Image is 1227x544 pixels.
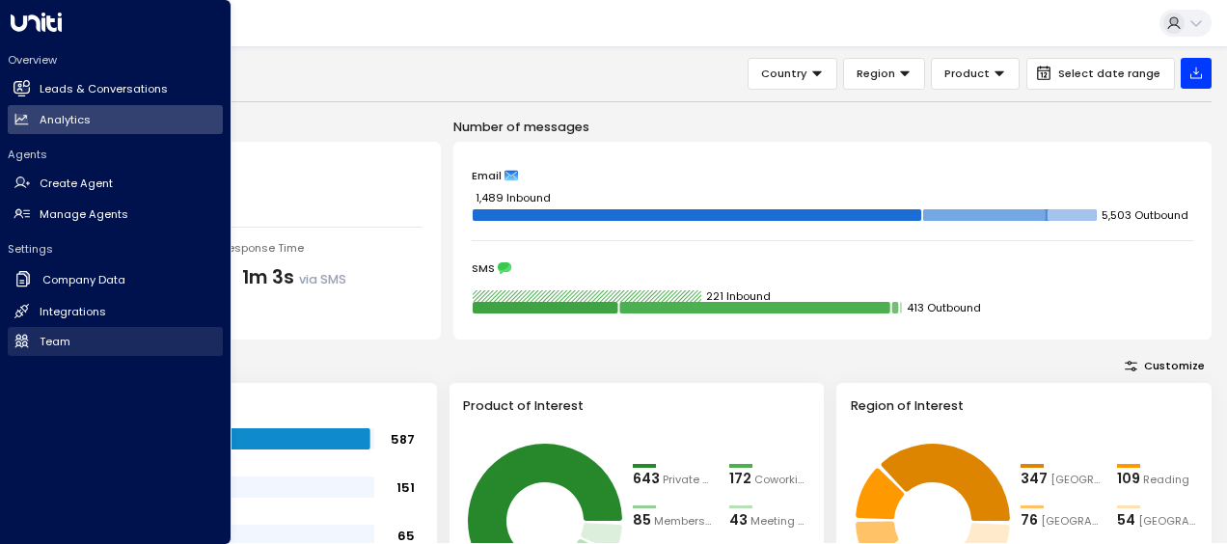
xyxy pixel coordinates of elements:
div: 172 [729,469,751,490]
div: 172Coworking [729,469,810,490]
div: 109Reading [1117,469,1198,490]
span: Oxford [1138,513,1198,530]
div: Number of Inquiries [80,161,423,179]
span: Email [472,169,502,182]
span: Coworking [754,472,810,488]
div: 643Private Office [633,469,714,490]
div: SMS [472,261,1193,275]
button: Region [843,58,925,90]
tspan: 1,489 Inbound [476,190,551,205]
h2: Integrations [40,304,106,320]
button: Select date range [1026,58,1175,90]
h3: Range of Team Size [75,396,423,415]
a: Create Agent [8,170,223,199]
span: Private Office [663,472,714,488]
div: 43 [729,510,748,531]
div: 76Manchester [1021,510,1102,531]
h2: Manage Agents [40,206,128,223]
span: Meeting Room [750,513,810,530]
tspan: 5,503 Outbound [1102,207,1188,223]
h2: Create Agent [40,176,113,192]
span: Membership [654,513,714,530]
tspan: 413 Outbound [907,300,981,315]
a: Company Data [8,264,223,296]
h2: Analytics [40,112,91,128]
div: [PERSON_NAME] Average Response Time [80,240,423,257]
p: Engagement Metrics [62,118,441,136]
div: 347London [1021,469,1102,490]
tspan: 65 [397,527,415,543]
a: Leads & Conversations [8,75,223,104]
h2: Overview [8,52,223,68]
div: 347 [1021,469,1048,490]
span: Product [944,65,990,82]
div: 76 [1021,510,1038,531]
span: via SMS [299,271,346,287]
h3: Product of Interest [463,396,810,415]
h2: Agents [8,147,223,162]
div: 54 [1117,510,1135,531]
span: Region [857,65,895,82]
span: Manchester [1041,513,1102,530]
h3: Region of Interest [851,396,1198,415]
div: 109 [1117,469,1140,490]
span: London [1050,472,1102,488]
span: Country [761,65,807,82]
div: 54Oxford [1117,510,1198,531]
tspan: 151 [396,478,415,495]
div: 43Meeting Room [729,510,810,531]
h2: Settings [8,241,223,257]
tspan: 587 [391,430,415,447]
button: Country [748,58,837,90]
span: Reading [1143,472,1189,488]
h2: Company Data [42,272,125,288]
tspan: 221 Inbound [706,288,771,304]
p: Number of messages [453,118,1212,136]
div: 85Membership [633,510,714,531]
button: Product [931,58,1020,90]
div: 85 [633,510,651,531]
a: Manage Agents [8,200,223,229]
span: Select date range [1058,68,1160,80]
h2: Team [40,334,70,350]
a: Team [8,327,223,356]
button: Customize [1118,355,1212,376]
div: 1m 3s [242,264,346,292]
a: Integrations [8,297,223,326]
div: 643 [633,469,660,490]
a: Analytics [8,105,223,134]
h2: Leads & Conversations [40,81,168,97]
